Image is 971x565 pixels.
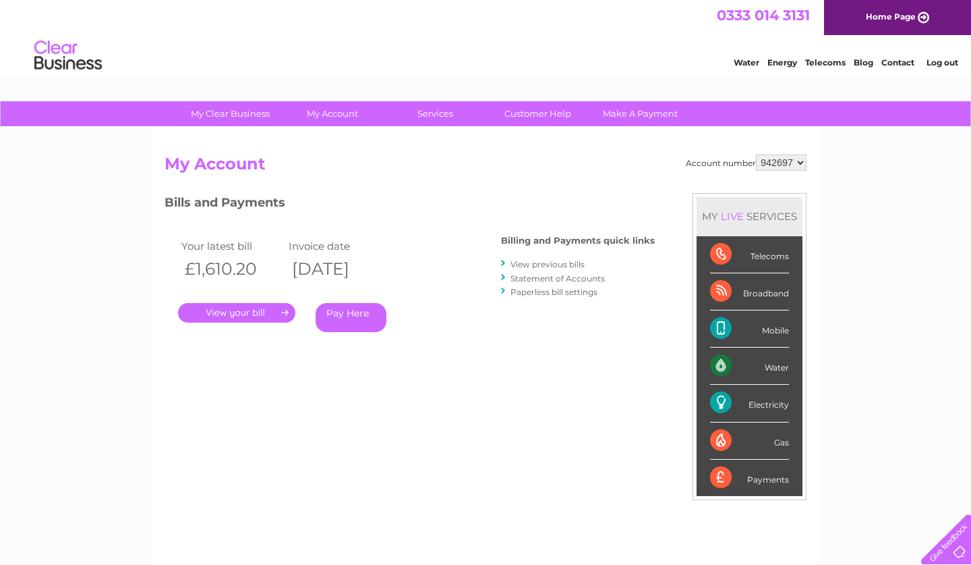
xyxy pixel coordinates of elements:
[926,57,958,68] a: Log out
[178,255,285,283] th: £1,610.20
[165,193,655,217] h3: Bills and Payments
[510,287,597,297] a: Paperless bill settings
[165,155,806,180] h2: My Account
[710,236,789,273] div: Telecoms
[710,460,789,496] div: Payments
[686,155,806,171] div: Account number
[710,348,789,385] div: Water
[717,7,810,24] a: 0333 014 3131
[767,57,797,68] a: Energy
[285,255,392,283] th: [DATE]
[482,101,593,126] a: Customer Help
[380,101,491,126] a: Services
[585,101,696,126] a: Make A Payment
[718,210,746,223] div: LIVE
[510,273,605,284] a: Statement of Accounts
[734,57,759,68] a: Water
[178,303,295,323] a: .
[168,7,805,65] div: Clear Business is a trading name of Verastar Limited (registered in [GEOGRAPHIC_DATA] No. 3667643...
[175,101,286,126] a: My Clear Business
[277,101,388,126] a: My Account
[510,259,585,269] a: View previous bills
[710,385,789,422] div: Electricity
[710,273,789,311] div: Broadband
[710,311,789,348] div: Mobile
[805,57,846,68] a: Telecoms
[285,237,392,255] td: Invoice date
[697,197,802,236] div: MY SERVICES
[710,423,789,460] div: Gas
[34,35,102,76] img: logo.png
[881,57,914,68] a: Contact
[178,237,285,255] td: Your latest bill
[316,303,386,332] a: Pay Here
[501,236,655,246] h4: Billing and Payments quick links
[854,57,873,68] a: Blog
